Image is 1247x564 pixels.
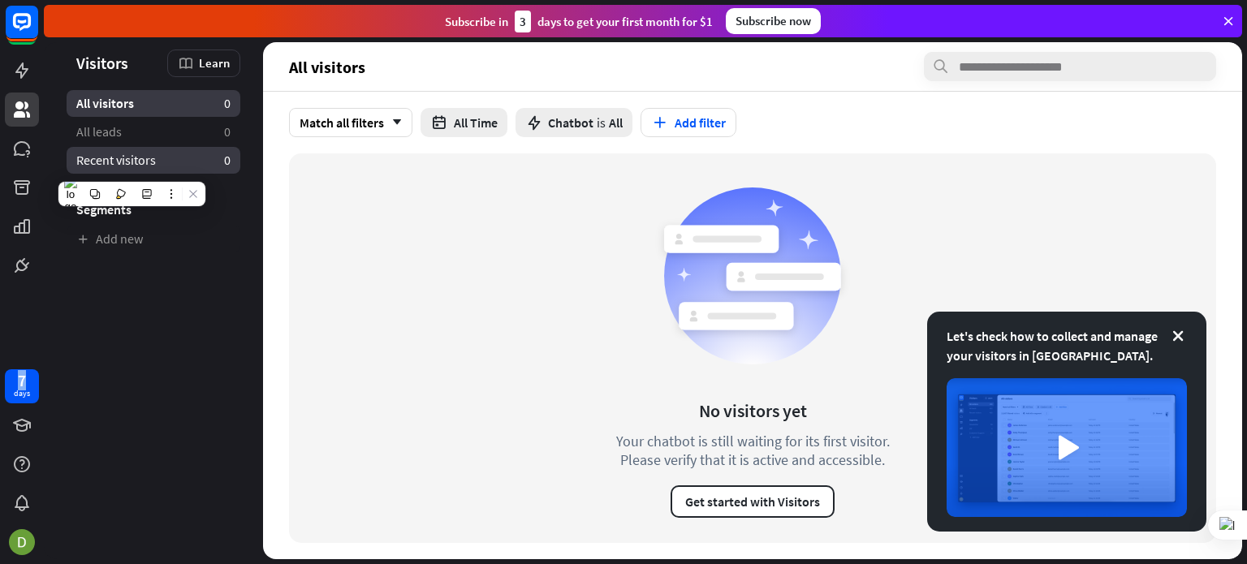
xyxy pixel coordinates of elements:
a: Recent visitors 0 [67,147,240,174]
a: All leads 0 [67,118,240,145]
i: arrow_down [384,118,402,127]
a: Add new [67,226,240,252]
img: image [947,378,1187,517]
a: 7 days [5,369,39,403]
span: All [609,114,623,131]
div: 7 [18,373,26,388]
div: Subscribe now [726,8,821,34]
span: Chatbot [548,114,593,131]
aside: 0 [224,95,231,112]
span: All visitors [289,58,365,76]
h3: Segments [67,201,240,217]
span: Learn [199,55,230,71]
div: No visitors yet [699,399,807,422]
aside: 0 [224,152,231,169]
div: Subscribe in days to get your first month for $1 [445,11,713,32]
button: Add filter [641,108,736,137]
div: Match all filters [289,108,412,137]
div: days [14,388,30,399]
span: Visitors [76,54,128,72]
div: 3 [515,11,531,32]
div: Let's check how to collect and manage your visitors in [GEOGRAPHIC_DATA]. [947,326,1187,365]
span: All visitors [76,95,134,112]
span: is [597,114,606,131]
button: Get started with Visitors [671,485,835,518]
div: Your chatbot is still waiting for its first visitor. Please verify that it is active and accessible. [586,432,919,469]
span: Recent visitors [76,152,156,169]
aside: 0 [224,123,231,140]
button: All Time [421,108,507,137]
span: All leads [76,123,122,140]
button: Open LiveChat chat widget [13,6,62,55]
